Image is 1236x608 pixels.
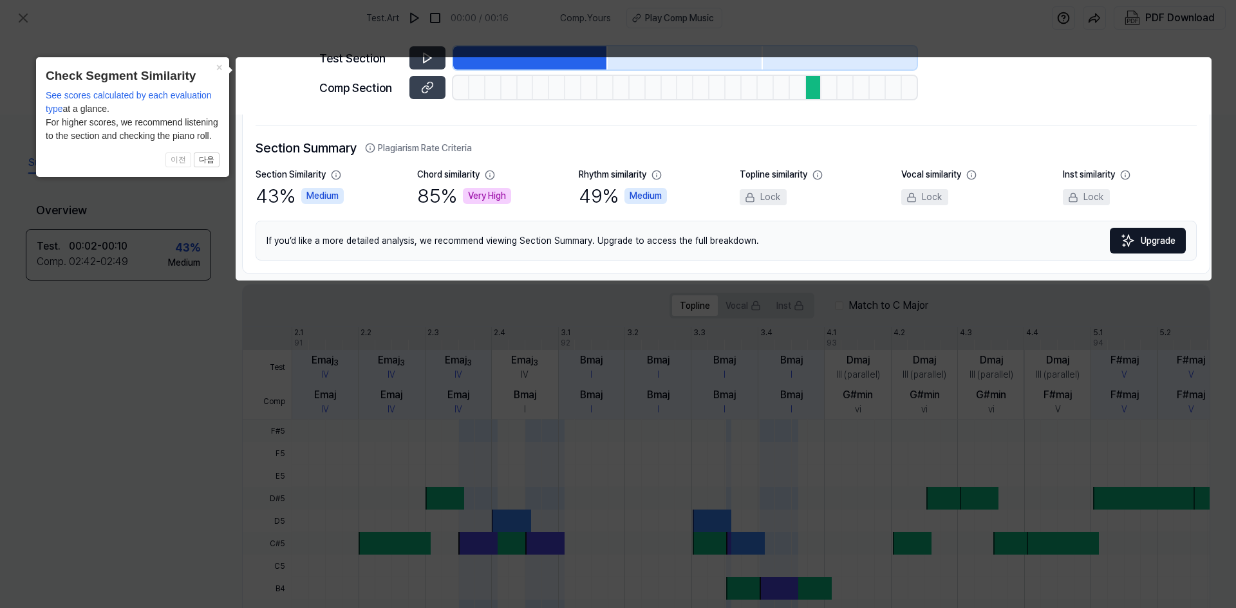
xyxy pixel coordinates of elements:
[46,89,220,143] div: at a glance. For higher scores, we recommend listening to the section and checking the piano roll.
[1063,168,1115,181] div: Inst similarity
[579,168,646,181] div: Rhythm similarity
[365,142,472,155] button: Plagiarism Rate Criteria
[46,90,212,114] span: See scores calculated by each evaluation type
[1120,233,1136,248] img: Sparkles
[46,67,220,86] header: Check Segment Similarity
[740,168,807,181] div: Topline similarity
[256,221,1197,261] div: If you’d like a more detailed analysis, we recommend viewing Section Summary. Upgrade to access t...
[624,188,667,204] div: Medium
[901,189,948,205] div: Lock
[740,189,787,205] div: Lock
[463,188,511,204] div: Very High
[194,152,220,168] button: 다음
[1110,228,1186,253] button: Upgrade
[209,57,229,75] button: Close
[256,168,326,181] div: Section Similarity
[417,168,480,181] div: Chord similarity
[901,168,961,181] div: Vocal similarity
[417,181,511,210] div: 85 %
[1063,189,1110,205] div: Lock
[301,188,344,204] div: Medium
[256,181,344,210] div: 43 %
[579,181,667,210] div: 49 %
[1110,228,1186,253] a: SparklesUpgrade
[256,138,1197,158] h2: Section Summary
